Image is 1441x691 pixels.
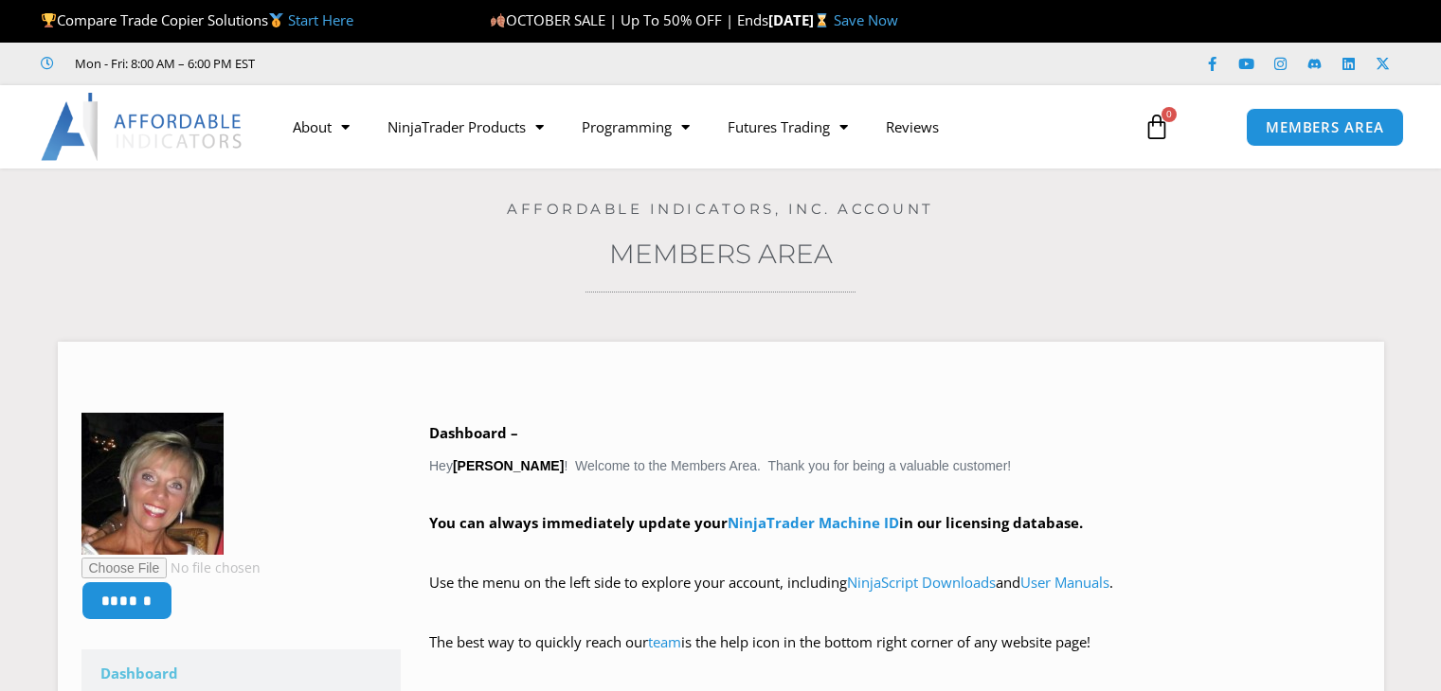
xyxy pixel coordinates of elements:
img: 🍂 [491,13,505,27]
a: Reviews [867,105,958,149]
a: NinjaTrader Machine ID [728,513,899,532]
a: 0 [1115,99,1198,154]
nav: Menu [274,105,1125,149]
a: NinjaTrader Products [369,105,563,149]
p: The best way to quickly reach our is the help icon in the bottom right corner of any website page! [429,629,1360,682]
p: Use the menu on the left side to explore your account, including and . [429,570,1360,623]
span: Mon - Fri: 8:00 AM – 6:00 PM EST [70,52,255,75]
strong: [PERSON_NAME] [453,458,564,473]
a: team [648,632,681,651]
a: NinjaScript Downloads [847,573,996,592]
img: 414b0967313fbac8c8548256b7757e11056755d11272aef00ba57344eeb45e61 [81,413,224,555]
a: About [274,105,369,149]
a: Affordable Indicators, Inc. Account [507,200,934,218]
img: ⌛ [815,13,829,27]
img: LogoAI | Affordable Indicators – NinjaTrader [41,93,244,161]
span: Compare Trade Copier Solutions [41,10,353,29]
b: Dashboard – [429,423,518,442]
span: MEMBERS AREA [1266,120,1384,134]
span: 0 [1162,107,1177,122]
a: User Manuals [1020,573,1109,592]
a: Save Now [834,10,898,29]
a: Futures Trading [709,105,867,149]
strong: [DATE] [768,10,834,29]
span: OCTOBER SALE | Up To 50% OFF | Ends [490,10,768,29]
img: 🥇 [269,13,283,27]
a: Start Here [288,10,353,29]
iframe: Customer reviews powered by Trustpilot [281,54,566,73]
a: Members Area [609,238,833,270]
strong: You can always immediately update your in our licensing database. [429,513,1083,532]
div: Hey ! Welcome to the Members Area. Thank you for being a valuable customer! [429,420,1360,682]
a: MEMBERS AREA [1246,108,1404,147]
img: 🏆 [42,13,56,27]
a: Programming [563,105,709,149]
